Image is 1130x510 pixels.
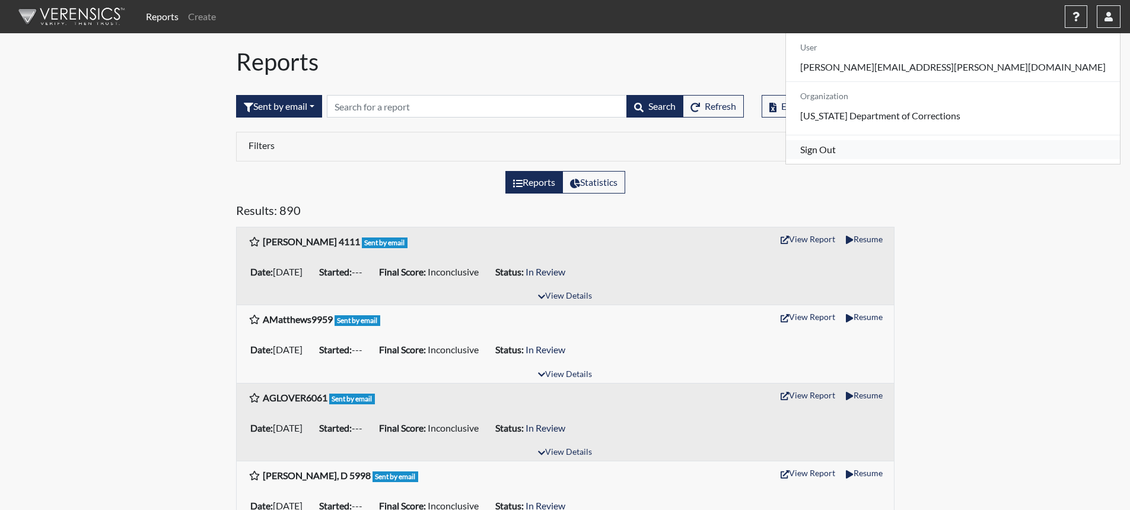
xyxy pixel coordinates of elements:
[648,100,676,112] span: Search
[236,203,895,222] h5: Results: 890
[314,262,374,281] li: ---
[263,392,327,403] b: AGLOVER6061
[329,394,375,404] span: Sent by email
[314,419,374,438] li: ---
[495,344,524,355] b: Status:
[335,315,381,326] span: Sent by email
[533,367,597,383] button: View Details
[246,262,314,281] li: [DATE]
[263,313,333,325] b: AMatthews9959
[246,419,314,438] li: [DATE]
[533,289,597,305] button: View Details
[786,38,1120,58] h6: User
[705,100,736,112] span: Refresh
[683,95,744,118] button: Refresh
[786,106,1120,125] p: [US_STATE] Department of Corrections
[495,266,524,277] b: Status:
[775,386,841,404] button: View Report
[249,140,556,151] h6: Filters
[141,5,183,28] a: Reports
[533,445,597,461] button: View Details
[319,266,352,277] b: Started:
[319,344,352,355] b: Started:
[526,344,565,355] span: In Review
[319,422,352,433] b: Started:
[250,266,273,277] b: Date:
[373,471,419,482] span: Sent by email
[786,140,1120,159] a: Sign Out
[786,87,1120,106] h6: Organization
[428,422,479,433] span: Inconclusive
[495,422,524,433] b: Status:
[263,470,371,481] b: [PERSON_NAME], D 5998
[841,386,887,404] button: Resume
[526,422,565,433] span: In Review
[428,344,479,355] span: Inconclusive
[775,464,841,482] button: View Report
[775,230,841,248] button: View Report
[314,340,374,359] li: ---
[505,171,563,194] label: View the list of reports
[379,422,426,433] b: Final Score:
[762,95,833,118] button: Export List
[327,95,627,118] input: Search by Registration ID, Interview Number, or Investigation Name.
[841,308,887,326] button: Resume
[781,100,826,112] span: Export List
[240,140,891,154] div: Click to expand/collapse filters
[362,237,408,248] span: Sent by email
[183,5,221,28] a: Create
[246,340,314,359] li: [DATE]
[379,266,426,277] b: Final Score:
[775,308,841,326] button: View Report
[841,230,887,248] button: Resume
[250,422,273,433] b: Date:
[263,236,360,247] b: [PERSON_NAME] 4111
[526,266,565,277] span: In Review
[236,95,322,118] button: Sent by email
[626,95,683,118] button: Search
[379,344,426,355] b: Final Score:
[250,344,273,355] b: Date:
[562,171,625,194] label: View statistics about completed interviews
[786,58,1120,77] a: [PERSON_NAME][EMAIL_ADDRESS][PERSON_NAME][DOMAIN_NAME]
[236,47,895,76] h1: Reports
[236,95,322,118] div: Filter by interview status
[428,266,479,277] span: Inconclusive
[841,464,887,482] button: Resume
